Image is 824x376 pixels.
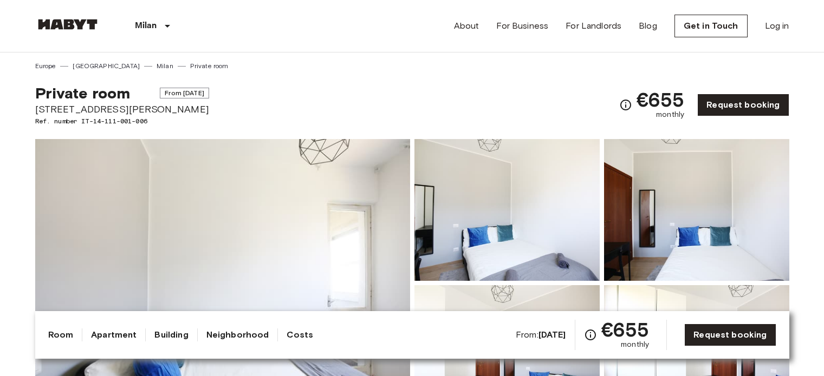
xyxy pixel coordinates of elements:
a: About [454,19,479,32]
img: Picture of unit IT-14-111-001-006 [414,139,600,281]
a: Costs [287,328,313,341]
span: €655 [637,90,685,109]
span: [STREET_ADDRESS][PERSON_NAME] [35,102,209,116]
span: Ref. number IT-14-111-001-006 [35,116,209,126]
a: Europe [35,61,56,71]
span: From: [516,329,566,341]
span: Private room [35,84,131,102]
a: [GEOGRAPHIC_DATA] [73,61,140,71]
span: monthly [621,339,649,350]
a: Request booking [697,94,789,116]
span: €655 [601,320,650,339]
img: Picture of unit IT-14-111-001-006 [604,139,789,281]
a: Request booking [684,324,776,346]
a: Apartment [91,328,137,341]
img: Habyt [35,19,100,30]
a: Private room [190,61,229,71]
a: Log in [765,19,789,32]
a: For Landlords [566,19,621,32]
a: Neighborhood [206,328,269,341]
svg: Check cost overview for full price breakdown. Please note that discounts apply to new joiners onl... [619,98,632,111]
span: From [DATE] [160,88,209,98]
a: For Business [496,19,548,32]
p: Milan [135,19,157,32]
svg: Check cost overview for full price breakdown. Please note that discounts apply to new joiners onl... [584,328,597,341]
a: Get in Touch [674,15,748,37]
b: [DATE] [538,329,566,340]
a: Milan [157,61,173,71]
a: Room [48,328,74,341]
a: Building [154,328,188,341]
a: Blog [639,19,657,32]
span: monthly [656,109,684,120]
